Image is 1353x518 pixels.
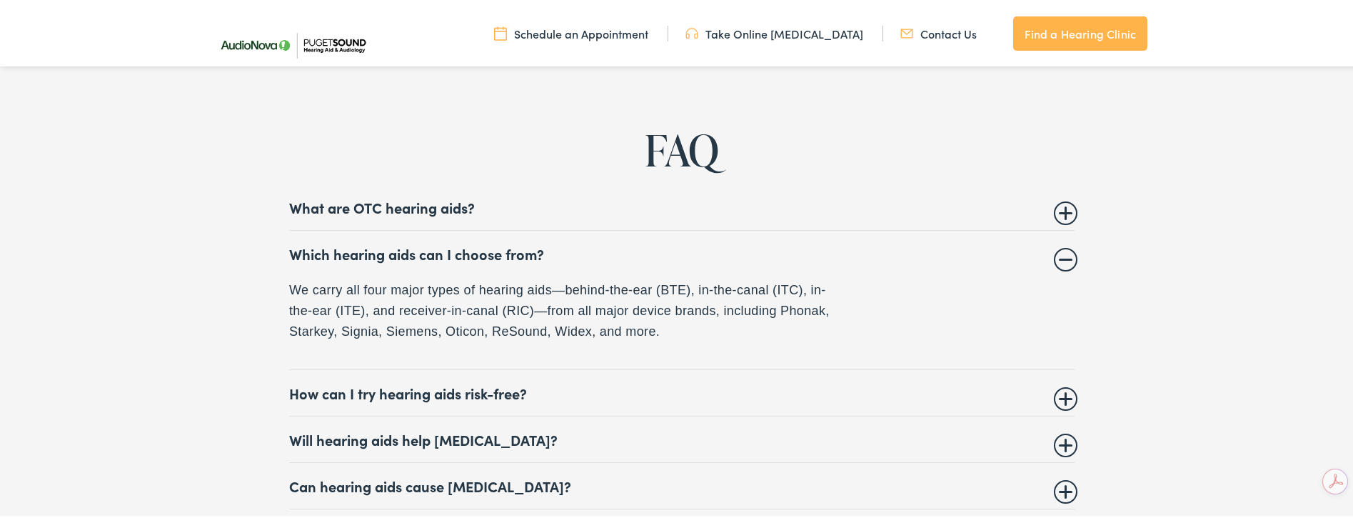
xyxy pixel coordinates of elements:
[289,196,1075,214] summary: What are OTC hearing aids?
[289,278,839,339] p: We carry all four major types of hearing aids—behind-the-ear (BTE), in-the-canal (ITC), in-the-ea...
[54,124,1309,171] h2: FAQ
[289,429,1075,446] summary: Will hearing aids help [MEDICAL_DATA]?
[494,24,648,39] a: Schedule an Appointment
[900,24,977,39] a: Contact Us
[1013,14,1147,49] a: Find a Hearing Clinic
[494,24,507,39] img: utility icon
[289,475,1075,492] summary: Can hearing aids cause [MEDICAL_DATA]?
[685,24,698,39] img: utility icon
[289,382,1075,399] summary: How can I try hearing aids risk-free?
[685,24,863,39] a: Take Online [MEDICAL_DATA]
[900,24,913,39] img: utility icon
[289,243,1075,260] summary: Which hearing aids can I choose from?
